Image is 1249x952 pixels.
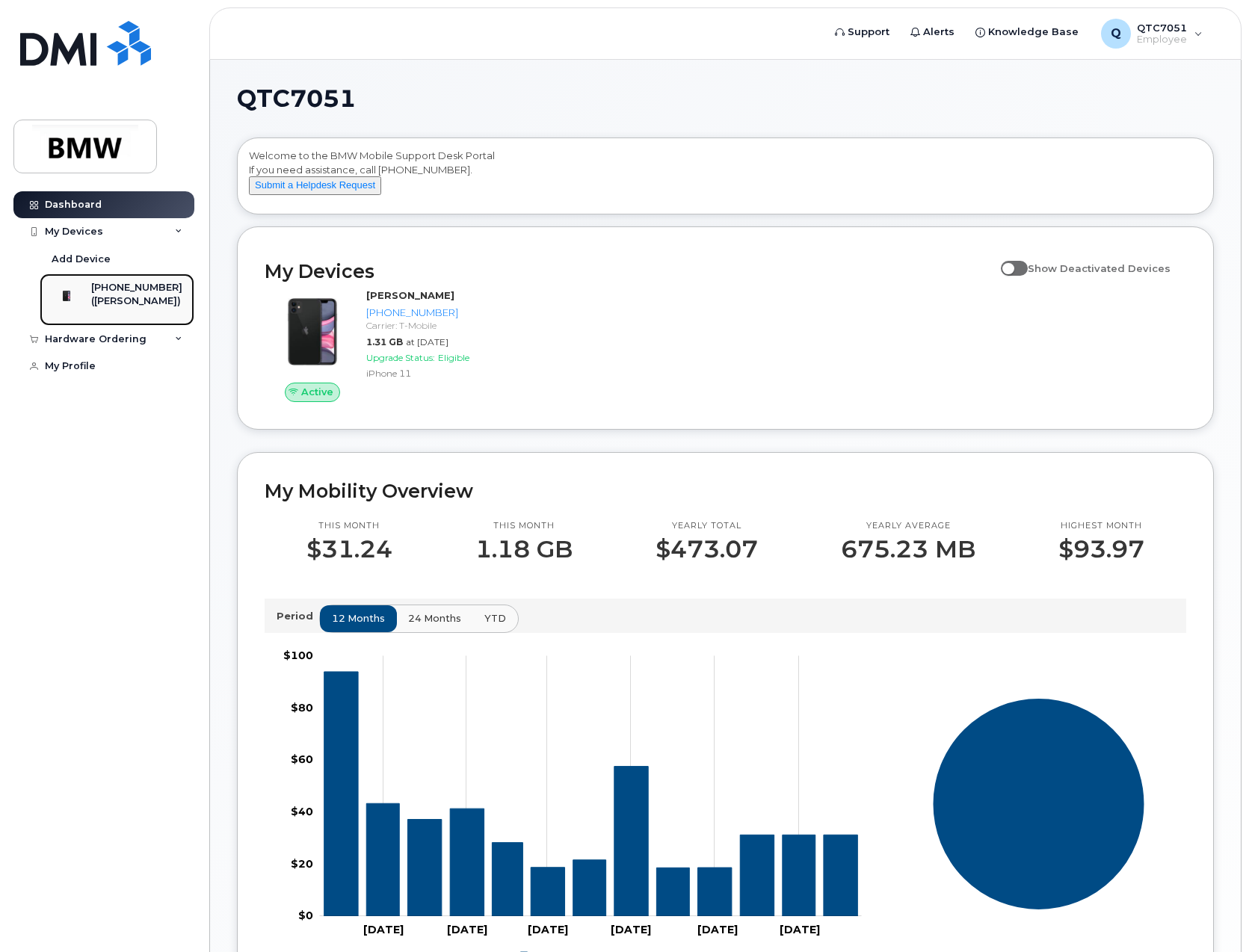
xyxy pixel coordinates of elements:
[366,352,435,363] span: Upgrade Status:
[366,319,475,332] div: Carrier: T-Mobile
[363,923,404,936] tspan: [DATE]
[656,536,758,563] p: $473.07
[298,909,313,922] tspan: $0
[1028,262,1171,274] span: Show Deactivated Devices
[1058,536,1144,563] p: $93.97
[366,367,475,380] div: iPhone 11
[301,385,333,399] span: Active
[841,536,975,563] p: 675.23 MB
[366,306,475,320] div: [PHONE_NUMBER]
[291,752,313,766] tspan: $60
[265,288,481,402] a: Active[PERSON_NAME][PHONE_NUMBER]Carrier: T-Mobile1.31 GBat [DATE]Upgrade Status:EligibleiPhone 11
[406,336,448,347] span: at [DATE]
[697,923,738,936] tspan: [DATE]
[475,520,573,532] p: This month
[475,536,573,563] p: 1.18 GB
[408,611,461,625] span: 24 months
[277,609,319,623] p: Period
[484,611,506,625] span: YTD
[611,923,651,936] tspan: [DATE]
[780,923,820,936] tspan: [DATE]
[306,536,392,563] p: $31.24
[366,336,403,347] span: 1.31 GB
[249,176,381,195] button: Submit a Helpdesk Request
[283,649,313,662] tspan: $100
[528,923,568,936] tspan: [DATE]
[1184,887,1238,941] iframe: Messenger Launcher
[291,701,313,714] tspan: $80
[1001,254,1013,266] input: Show Deactivated Devices
[324,672,858,916] g: 864-887-9100
[249,179,381,191] a: Submit a Helpdesk Request
[366,289,454,301] strong: [PERSON_NAME]
[841,520,975,532] p: Yearly average
[447,923,487,936] tspan: [DATE]
[933,698,1145,910] g: Series
[306,520,392,532] p: This month
[237,87,356,110] span: QTC7051
[291,805,313,818] tspan: $40
[291,857,313,871] tspan: $20
[249,149,1202,208] div: Welcome to the BMW Mobile Support Desk Portal If you need assistance, call [PHONE_NUMBER].
[656,520,758,532] p: Yearly total
[438,352,469,363] span: Eligible
[265,480,1186,502] h2: My Mobility Overview
[277,296,348,368] img: iPhone_11.jpg
[265,260,993,282] h2: My Devices
[1058,520,1144,532] p: Highest month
